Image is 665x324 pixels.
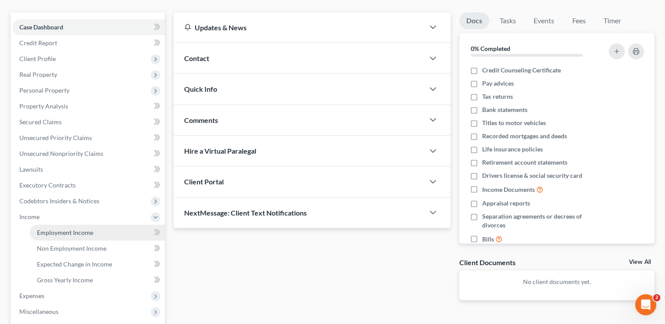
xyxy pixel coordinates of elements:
[482,145,543,154] span: Life insurance policies
[19,181,76,189] span: Executory Contracts
[482,185,535,194] span: Income Documents
[30,272,165,288] a: Gross Yearly Income
[184,54,209,62] span: Contact
[482,171,582,180] span: Drivers license & social security card
[635,294,656,315] iframe: Intercom live chat
[19,71,57,78] span: Real Property
[37,245,106,252] span: Non Employment Income
[527,12,561,29] a: Events
[12,114,165,130] a: Secured Claims
[653,294,660,301] span: 2
[482,66,561,75] span: Credit Counseling Certificate
[19,23,63,31] span: Case Dashboard
[184,116,218,124] span: Comments
[482,158,567,167] span: Retirement account statements
[482,79,514,88] span: Pay advices
[184,85,217,93] span: Quick Info
[482,105,527,114] span: Bank statements
[629,259,651,265] a: View All
[596,12,628,29] a: Timer
[37,276,93,284] span: Gross Yearly Income
[12,130,165,146] a: Unsecured Priority Claims
[19,102,68,110] span: Property Analysis
[482,92,513,101] span: Tax returns
[184,147,256,155] span: Hire a Virtual Paralegal
[184,209,307,217] span: NextMessage: Client Text Notifications
[466,277,647,286] p: No client documents yet.
[19,39,57,47] span: Credit Report
[482,235,494,244] span: Bills
[12,177,165,193] a: Executory Contracts
[12,19,165,35] a: Case Dashboard
[493,12,523,29] a: Tasks
[19,197,99,205] span: Codebtors Insiders & Notices
[12,162,165,177] a: Lawsuits
[471,45,510,52] strong: 0% Completed
[482,212,598,230] span: Separation agreements or decrees of divorces
[37,229,93,236] span: Employment Income
[482,132,567,140] span: Recorded mortgages and deeds
[459,258,516,267] div: Client Documents
[19,166,43,173] span: Lawsuits
[30,256,165,272] a: Expected Change in Income
[19,308,58,315] span: Miscellaneous
[19,86,69,94] span: Personal Property
[12,35,165,51] a: Credit Report
[19,118,62,126] span: Secured Claims
[19,292,44,299] span: Expenses
[37,260,112,268] span: Expected Change in Income
[19,213,40,220] span: Income
[184,23,414,32] div: Updates & News
[19,134,92,141] span: Unsecured Priority Claims
[12,146,165,162] a: Unsecured Nonpriority Claims
[19,55,56,62] span: Client Profile
[184,177,224,186] span: Client Portal
[30,241,165,256] a: Non Employment Income
[19,150,103,157] span: Unsecured Nonpriority Claims
[12,98,165,114] a: Property Analysis
[482,199,530,208] span: Appraisal reports
[565,12,593,29] a: Fees
[459,12,489,29] a: Docs
[30,225,165,241] a: Employment Income
[482,119,546,127] span: Titles to motor vehicles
